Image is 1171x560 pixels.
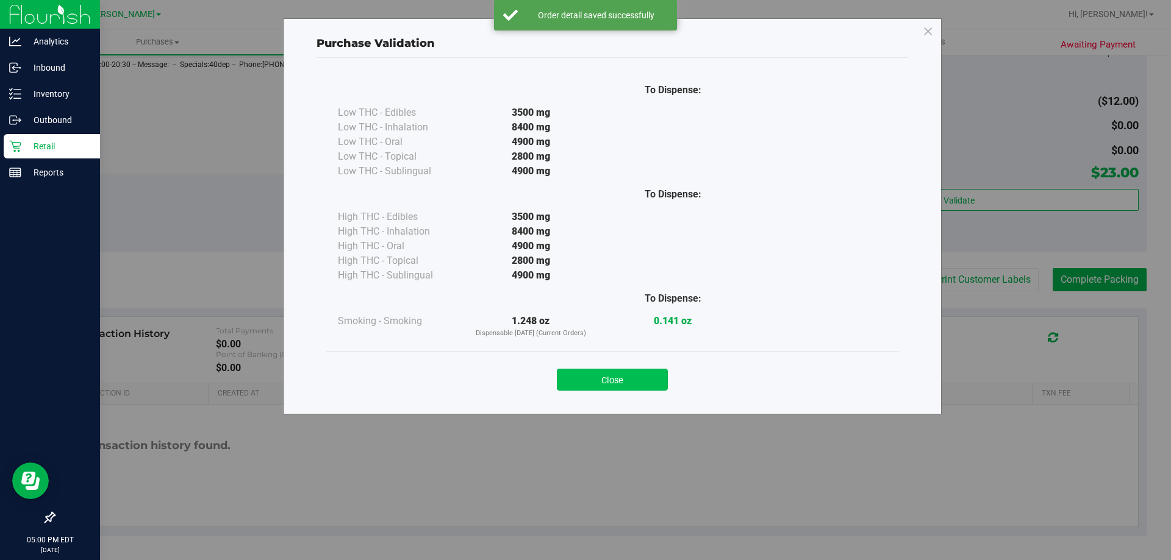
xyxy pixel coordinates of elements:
p: Inbound [21,60,95,75]
p: Reports [21,165,95,180]
inline-svg: Retail [9,140,21,152]
div: 3500 mg [460,210,602,224]
inline-svg: Analytics [9,35,21,48]
inline-svg: Inbound [9,62,21,74]
div: Low THC - Topical [338,149,460,164]
div: 4900 mg [460,135,602,149]
p: [DATE] [5,545,95,555]
strong: 0.141 oz [654,315,692,327]
span: Purchase Validation [317,37,435,50]
p: Analytics [21,34,95,49]
div: 4900 mg [460,239,602,253]
div: 2800 mg [460,253,602,268]
button: Close [557,369,668,391]
div: 4900 mg [460,164,602,179]
div: 3500 mg [460,105,602,120]
inline-svg: Reports [9,166,21,179]
inline-svg: Outbound [9,114,21,126]
div: High THC - Inhalation [338,224,460,239]
inline-svg: Inventory [9,88,21,100]
div: High THC - Topical [338,253,460,268]
div: To Dispense: [602,291,744,306]
div: Low THC - Inhalation [338,120,460,135]
iframe: Resource center [12,463,49,499]
div: Order detail saved successfully [525,9,668,21]
div: Low THC - Edibles [338,105,460,120]
div: High THC - Sublingual [338,268,460,283]
p: Inventory [21,87,95,101]
div: High THC - Oral [338,239,460,253]
div: To Dispense: [602,187,744,202]
p: 05:00 PM EDT [5,534,95,545]
div: 8400 mg [460,120,602,135]
div: 8400 mg [460,224,602,239]
div: High THC - Edibles [338,210,460,224]
p: Dispensable [DATE] (Current Orders) [460,328,602,339]
div: 4900 mg [460,268,602,283]
p: Retail [21,139,95,154]
div: Low THC - Sublingual [338,164,460,179]
div: Low THC - Oral [338,135,460,149]
div: 1.248 oz [460,314,602,339]
div: 2800 mg [460,149,602,164]
p: Outbound [21,113,95,127]
div: To Dispense: [602,83,744,97]
div: Smoking - Smoking [338,314,460,328]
